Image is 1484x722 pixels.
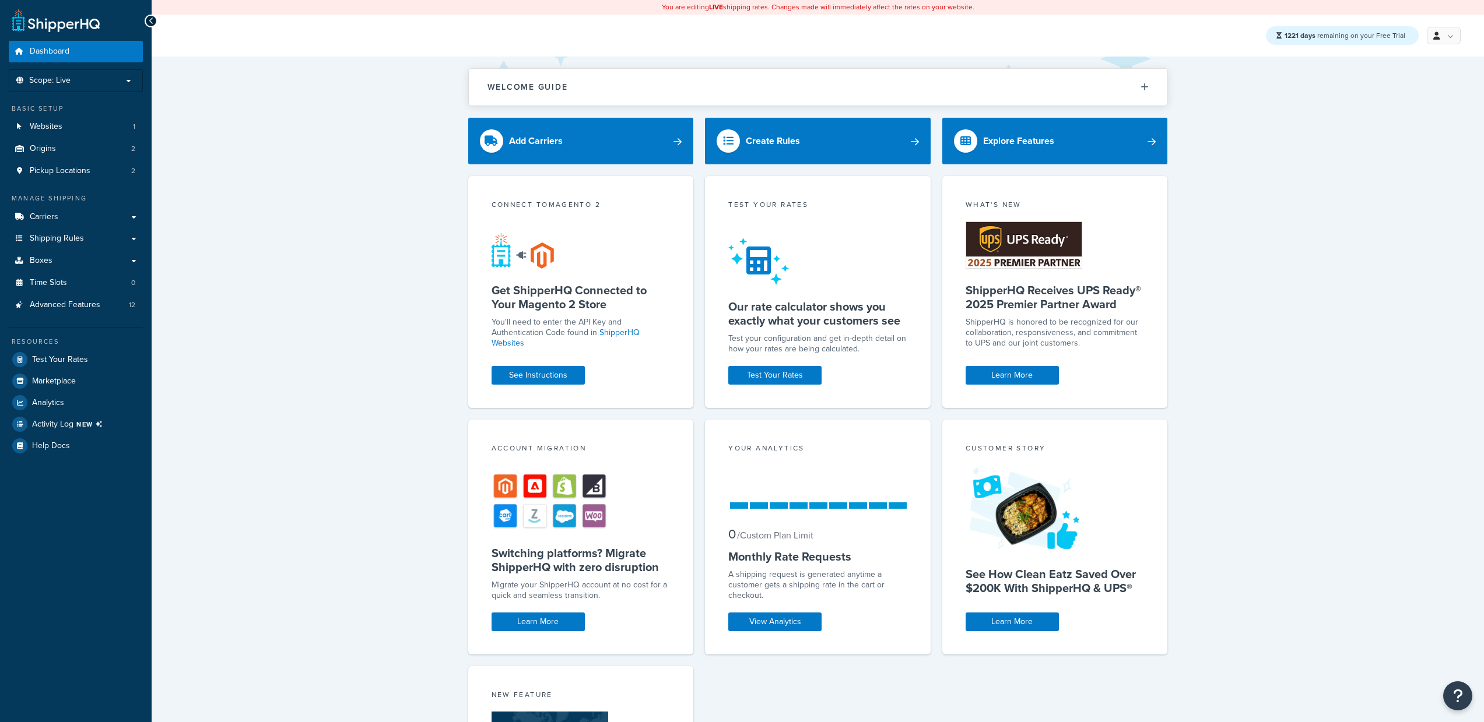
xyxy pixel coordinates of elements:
button: Welcome Guide [469,69,1167,105]
a: Help Docs [9,435,143,456]
h5: Monthly Rate Requests [728,550,907,563]
span: Origins [30,144,56,154]
h5: Our rate calculator shows you exactly what your customers see [728,300,907,327]
span: Activity Log [32,417,107,432]
img: connect-shq-magento-24cdf84b.svg [492,233,554,269]
h5: Get ShipperHQ Connected to Your Magento 2 Store [492,283,671,311]
div: Connect to Magento 2 [492,199,671,213]
button: Open Resource Center [1443,681,1472,710]
p: ShipperHQ is honored to be recognized for our collaboration, responsiveness, and commitment to UP... [966,317,1145,348]
a: Boxes [9,250,143,272]
div: Create Rules [746,133,800,149]
span: Test Your Rates [32,355,88,365]
span: Boxes [30,256,52,266]
a: Carriers [9,206,143,228]
div: Customer Story [966,443,1145,456]
a: Time Slots0 [9,272,143,294]
a: Activity LogNEW [9,414,143,435]
a: Websites1 [9,116,143,138]
span: remaining on your Free Trial [1285,30,1405,41]
a: Marketplace [9,371,143,392]
span: 0 [131,278,135,288]
span: Shipping Rules [30,234,84,244]
li: [object Object] [9,414,143,435]
div: New Feature [492,689,671,703]
span: Analytics [32,398,64,408]
div: Your Analytics [728,443,907,456]
a: See Instructions [492,366,585,385]
a: Shipping Rules [9,228,143,249]
b: LIVE [709,2,723,12]
a: ShipperHQ Websites [492,326,640,349]
span: Websites [30,122,62,132]
a: Add Carriers [468,118,694,164]
li: Pickup Locations [9,160,143,182]
a: Test Your Rates [9,349,143,370]
span: Time Slots [30,278,67,288]
a: Learn More [492,612,585,631]
div: Explore Features [983,133,1054,149]
div: Account Migration [492,443,671,456]
span: 1 [133,122,135,132]
span: 12 [129,300,135,310]
li: Advanced Features [9,294,143,316]
span: 2 [131,144,135,154]
a: View Analytics [728,612,822,631]
a: Dashboard [9,41,143,62]
div: Migrate your ShipperHQ account at no cost for a quick and seamless transition. [492,580,671,601]
div: A shipping request is generated anytime a customer gets a shipping rate in the cart or checkout. [728,569,907,601]
a: Learn More [966,612,1059,631]
div: Add Carriers [509,133,563,149]
a: Explore Features [942,118,1168,164]
span: NEW [76,420,107,429]
span: Pickup Locations [30,166,90,176]
div: Test your configuration and get in-depth detail on how your rates are being calculated. [728,333,907,354]
span: Dashboard [30,47,69,57]
a: Pickup Locations2 [9,160,143,182]
span: 0 [728,524,736,544]
div: Manage Shipping [9,193,143,203]
li: Websites [9,116,143,138]
strong: 1221 days [1285,30,1315,41]
small: / Custom Plan Limit [737,529,813,542]
div: Resources [9,337,143,347]
span: Advanced Features [30,300,100,310]
a: Advanced Features12 [9,294,143,316]
div: Basic Setup [9,104,143,114]
h5: Switching platforms? Migrate ShipperHQ with zero disruption [492,546,671,574]
div: What's New [966,199,1145,213]
span: Scope: Live [29,76,71,86]
a: Create Rules [705,118,931,164]
span: Carriers [30,212,58,222]
a: Analytics [9,392,143,413]
a: Learn More [966,366,1059,385]
li: Time Slots [9,272,143,294]
span: 2 [131,166,135,176]
a: Origins2 [9,138,143,160]
a: Test Your Rates [728,366,822,385]
h5: See How Clean Eatz Saved Over $200K With ShipperHQ & UPS® [966,567,1145,595]
p: You'll need to enter the API Key and Authentication Code found in [492,317,671,348]
li: Origins [9,138,143,160]
div: Test your rates [728,199,907,213]
span: Help Docs [32,441,70,451]
h2: Welcome Guide [487,83,568,91]
span: Marketplace [32,376,76,386]
h5: ShipperHQ Receives UPS Ready® 2025 Premier Partner Award [966,283,1145,311]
